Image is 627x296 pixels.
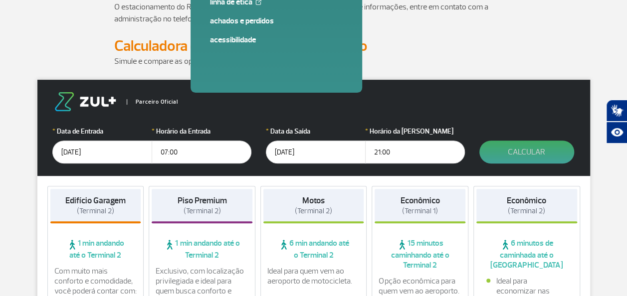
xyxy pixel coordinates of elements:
h2: Calculadora de Tarifa do Estacionamento [114,37,513,55]
p: Com muito mais conforto e comodidade, você poderá contar com: [54,266,137,296]
span: Parceiro Oficial [127,99,178,105]
p: Opção econômica para quem vem ao aeroporto. [379,276,461,296]
span: 6 min andando até o Terminal 2 [263,238,364,260]
input: dd/mm/aaaa [266,141,366,163]
button: Abrir tradutor de língua de sinais. [606,100,627,122]
span: (Terminal 2) [508,206,545,216]
label: Data de Entrada [52,126,152,137]
p: O estacionamento do RIOgaleão é administrado pela Estapar. Para dúvidas e informações, entre em c... [114,1,513,25]
button: Calcular [479,141,574,163]
label: Data da Saída [266,126,366,137]
strong: Econômico [507,195,546,206]
label: Horário da Entrada [152,126,251,137]
div: Plugin de acessibilidade da Hand Talk. [606,100,627,144]
input: dd/mm/aaaa [52,141,152,163]
p: Simule e compare as opções. [114,55,513,67]
a: Achados e Perdidos [209,15,343,26]
a: Acessibilidade [209,34,343,45]
input: hh:mm [365,141,465,163]
p: Ideal para quem vem ao aeroporto de motocicleta. [267,266,360,286]
img: logo-zul.png [52,92,118,111]
span: 6 minutos de caminhada até o [GEOGRAPHIC_DATA] [476,238,577,270]
span: (Terminal 2) [77,206,114,216]
span: 15 minutos caminhando até o Terminal 2 [375,238,465,270]
input: hh:mm [152,141,251,163]
span: (Terminal 2) [183,206,220,216]
strong: Edifício Garagem [65,195,126,206]
span: 1 min andando até o Terminal 2 [152,238,252,260]
strong: Motos [302,195,325,206]
span: (Terminal 2) [295,206,332,216]
span: 1 min andando até o Terminal 2 [50,238,141,260]
strong: Econômico [401,195,440,206]
label: Horário da [PERSON_NAME] [365,126,465,137]
span: (Terminal 1) [402,206,438,216]
strong: Piso Premium [177,195,226,206]
button: Abrir recursos assistivos. [606,122,627,144]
